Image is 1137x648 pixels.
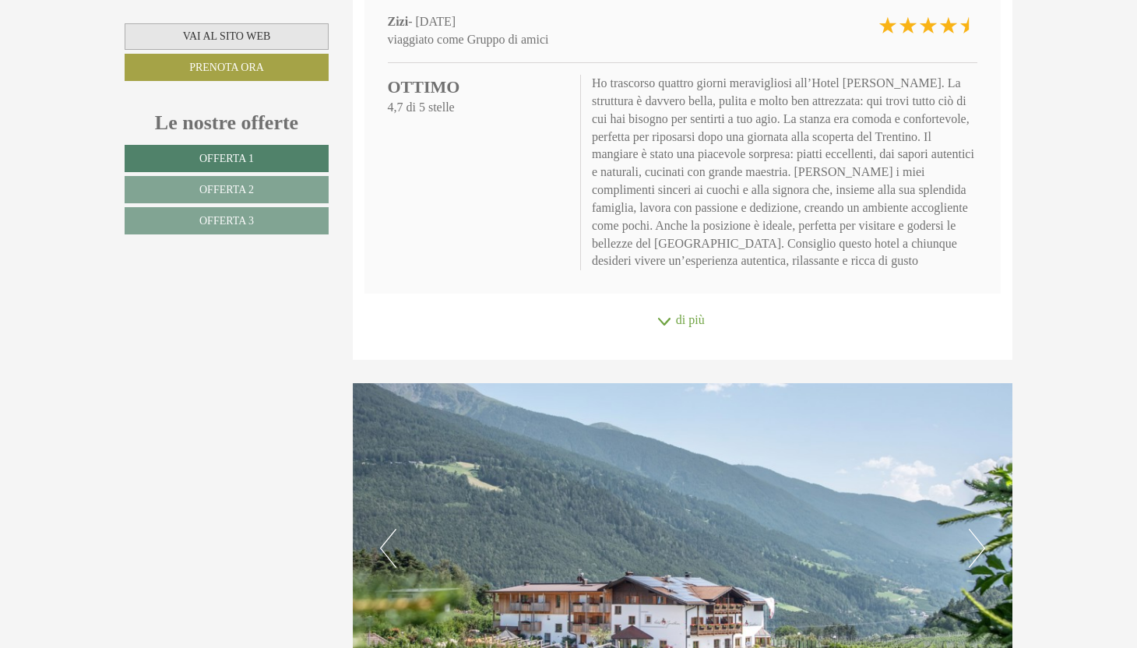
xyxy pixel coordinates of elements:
[380,529,396,568] button: Previous
[199,184,254,195] span: Offerta 2
[969,529,985,568] button: Next
[376,75,580,270] div: 4,7 di 5 stelle
[580,75,989,270] div: Ho trascorso quattro giorni meravigliosi all’Hotel [PERSON_NAME]. La struttura è davvero bella, p...
[353,305,1013,336] div: di più
[199,215,254,227] span: Offerta 3
[125,108,329,137] div: Le nostre offerte
[125,54,329,81] a: Prenota ora
[388,31,773,49] div: viaggiato come Gruppo di amici
[125,23,329,50] a: Vai al sito web
[376,13,785,49] div: - [DATE]
[199,153,254,164] span: Offerta 1
[388,15,409,28] strong: Zizi
[388,75,568,99] div: Ottimo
